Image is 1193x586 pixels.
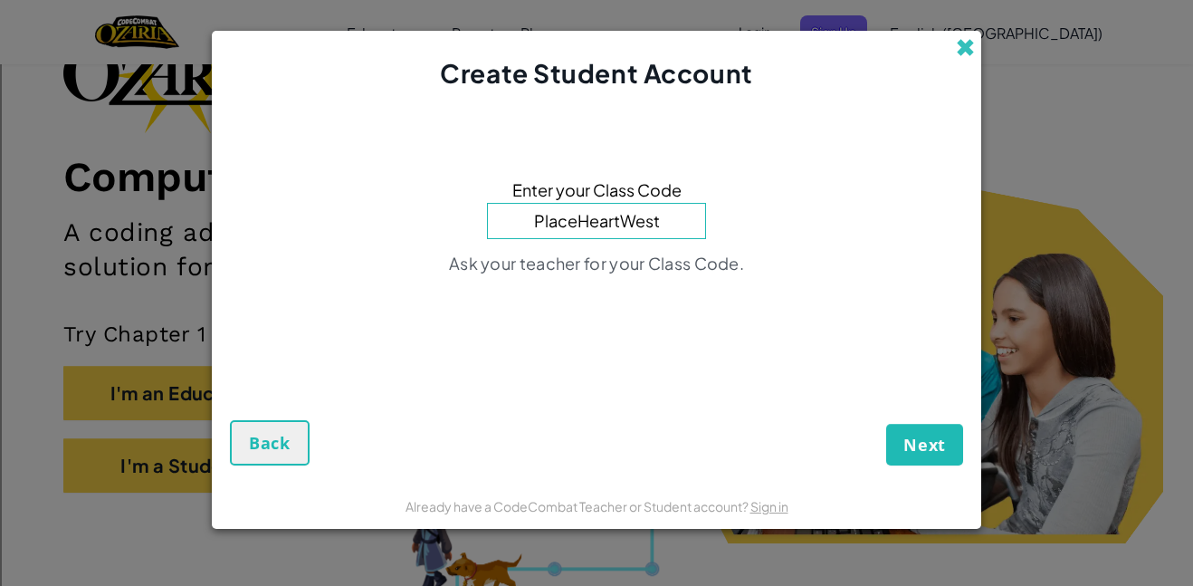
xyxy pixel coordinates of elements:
[440,57,752,89] span: Create Student Account
[7,121,1186,138] div: Move To ...
[7,7,1186,24] div: Sort A > Z
[406,498,750,514] span: Already have a CodeCombat Teacher or Student account?
[750,498,788,514] a: Sign in
[903,434,946,456] span: Next
[230,420,310,466] button: Back
[7,105,1186,121] div: Rename
[449,253,744,274] span: Ask your teacher for your Class Code.
[886,424,963,466] button: Next
[249,432,291,454] span: Back
[7,56,1186,72] div: Delete
[7,89,1186,105] div: Sign out
[7,40,1186,56] div: Move To ...
[7,72,1186,89] div: Options
[7,24,1186,40] div: Sort New > Old
[512,177,682,203] span: Enter your Class Code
